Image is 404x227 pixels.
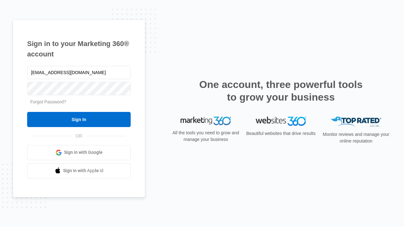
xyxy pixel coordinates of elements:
[30,99,66,104] a: Forgot Password?
[170,130,241,143] p: All the tools you need to grow and manage your business
[27,145,131,160] a: Sign in with Google
[27,38,131,59] h1: Sign in to your Marketing 360® account
[71,133,87,139] span: OR
[197,78,365,103] h2: One account, three powerful tools to grow your business
[27,112,131,127] input: Sign In
[63,167,104,174] span: Sign in with Apple Id
[256,117,306,126] img: Websites 360
[64,149,103,156] span: Sign in with Google
[321,131,391,144] p: Monitor reviews and manage your online reputation
[181,117,231,125] img: Marketing 360
[246,130,316,137] p: Beautiful websites that drive results
[331,117,381,127] img: Top Rated Local
[27,163,131,178] a: Sign in with Apple Id
[27,66,131,79] input: Email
